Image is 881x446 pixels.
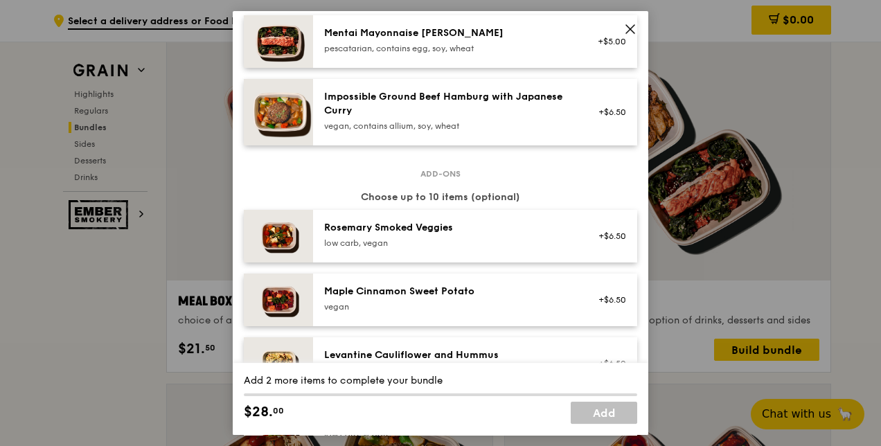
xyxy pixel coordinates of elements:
img: daily_normal_HORZ-Impossible-Hamburg-With-Japanese-Curry.jpg [244,79,313,145]
div: +$6.50 [589,294,626,305]
img: daily_normal_Thyme-Rosemary-Zucchini-HORZ.jpg [244,210,313,262]
div: Mentai Mayonnaise [PERSON_NAME] [324,26,573,40]
div: +$6.50 [589,358,626,369]
span: Add-ons [415,168,466,179]
span: 00 [273,405,284,416]
span: $28. [244,402,273,422]
img: daily_normal_Levantine_Cauliflower_and_Hummus__Horizontal_.jpg [244,337,313,390]
div: pescatarian, contains egg, soy, wheat [324,43,573,54]
div: Impossible Ground Beef Hamburg with Japanese Curry [324,90,573,118]
div: Choose up to 10 items (optional) [244,190,637,204]
div: Levantine Cauliflower and Hummus [324,348,573,362]
div: +$6.50 [589,231,626,242]
div: Rosemary Smoked Veggies [324,221,573,235]
div: vegan, contains allium, soy, wheat [324,121,573,132]
div: vegan [324,301,573,312]
img: daily_normal_Maple_Cinnamon_Sweet_Potato__Horizontal_.jpg [244,274,313,326]
div: +$6.50 [589,107,626,118]
img: daily_normal_Mentai-Mayonnaise-Aburi-Salmon-HORZ.jpg [244,15,313,68]
div: low carb, vegan [324,238,573,249]
div: Add 2 more items to complete your bundle [244,374,637,388]
a: Add [571,402,637,424]
div: Maple Cinnamon Sweet Potato [324,285,573,298]
div: +$5.00 [589,36,626,47]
